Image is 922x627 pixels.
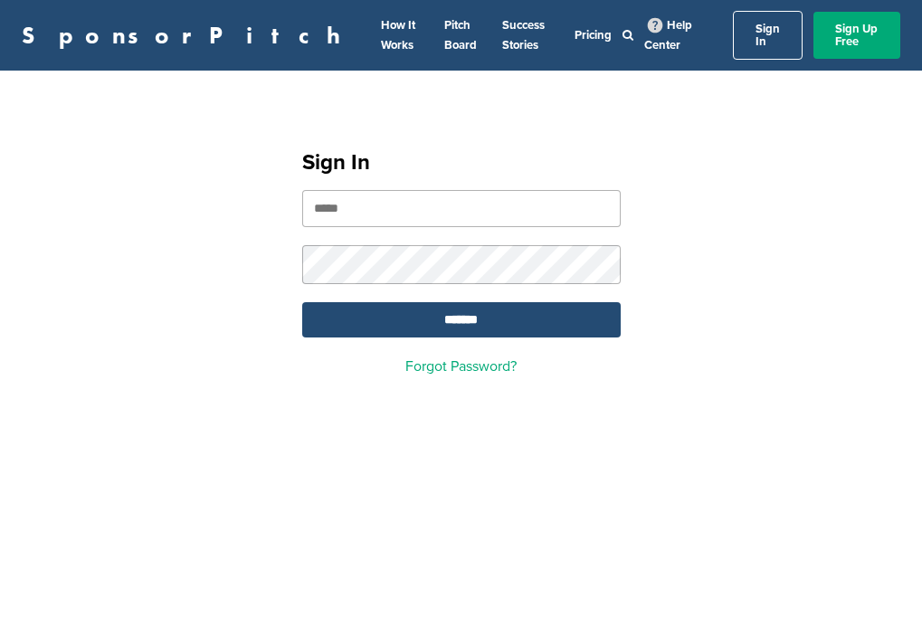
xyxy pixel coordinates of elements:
a: Sign In [733,11,803,60]
h1: Sign In [302,147,621,179]
a: Help Center [644,14,692,56]
a: Forgot Password? [405,357,517,375]
a: Pitch Board [444,18,477,52]
a: Sign Up Free [813,12,900,59]
a: How It Works [381,18,415,52]
a: Pricing [575,28,612,43]
a: SponsorPitch [22,24,352,47]
a: Success Stories [502,18,545,52]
